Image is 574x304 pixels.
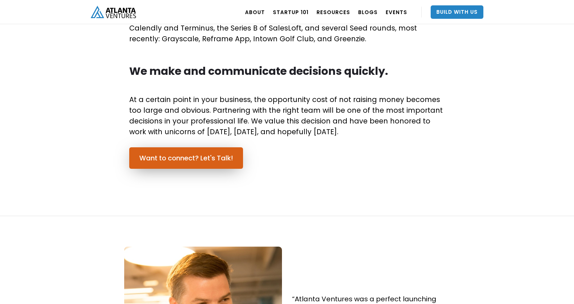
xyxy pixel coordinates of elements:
[129,12,445,44] p: Typically, we invest $250K - $5 Million in companies. Historically, we led the Series A of Calend...
[129,94,445,137] p: At a certain point in your business, the opportunity cost of not raising money becomes too large ...
[273,3,308,21] a: Startup 101
[245,3,265,21] a: ABOUT
[317,3,350,21] a: RESOURCES
[129,80,445,91] p: ‍
[129,48,445,58] p: ‍
[358,3,378,21] a: BLOGS
[129,147,243,169] a: Want to connect? Let's Talk!
[431,5,483,19] a: Build With Us
[129,63,388,79] strong: We make and communicate decisions quickly.
[386,3,407,21] a: EVENTS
